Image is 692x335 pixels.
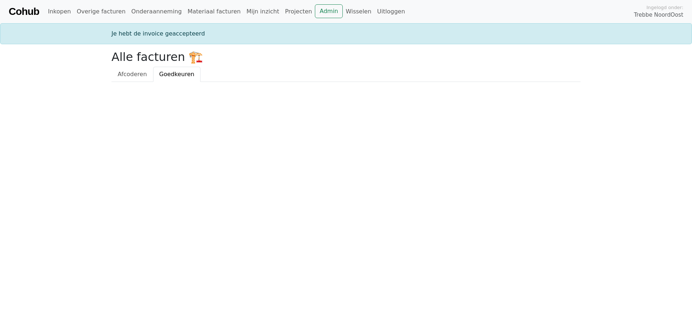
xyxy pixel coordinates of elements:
a: Wisselen [343,4,374,19]
a: Overige facturen [74,4,128,19]
div: Je hebt de invoice geaccepteerd [107,29,585,38]
h2: Alle facturen 🏗️ [111,50,581,64]
a: Materiaal facturen [185,4,244,19]
span: Ingelogd onder: [646,4,683,11]
a: Goedkeuren [153,67,201,82]
span: Goedkeuren [159,71,194,78]
a: Afcoderen [111,67,153,82]
a: Mijn inzicht [244,4,282,19]
a: Admin [315,4,343,18]
span: Afcoderen [118,71,147,78]
span: Trebbe NoordOost [634,11,683,19]
a: Cohub [9,3,39,20]
a: Uitloggen [374,4,408,19]
a: Onderaanneming [128,4,185,19]
a: Inkopen [45,4,73,19]
a: Projecten [282,4,315,19]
